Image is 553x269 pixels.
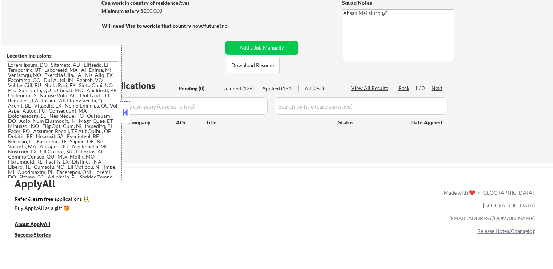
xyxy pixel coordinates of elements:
div: Date Applied [411,119,443,126]
div: Company [128,119,176,126]
div: no [222,22,243,30]
div: Next [432,85,443,92]
input: Search by title (case sensitive) [275,97,447,115]
a: About ApplyAll [15,220,60,229]
div: Applications [104,81,176,90]
div: View All Results [351,85,390,92]
div: Status [338,116,401,129]
div: Made with ❤️ in [GEOGRAPHIC_DATA], [GEOGRAPHIC_DATA] [441,186,535,212]
div: Title [206,119,331,126]
a: Release Notes/Changelog [477,228,535,234]
div: Applied (134) [262,85,298,92]
u: Success Stories [15,231,51,238]
a: [EMAIL_ADDRESS][DOMAIN_NAME] [449,215,535,221]
strong: Minimum salary: [101,8,141,14]
strong: Will need Visa to work in that country now/future?: [102,23,223,29]
div: Buy ApplyAll as a gift 🎁 [15,206,87,211]
u: About ApplyAll [15,221,50,227]
div: Back [398,85,410,92]
input: Search by company (case sensitive) [104,97,268,115]
button: Add a Job Manually [225,41,298,55]
a: Refer & earn free applications 👯‍♀️ [15,196,292,204]
button: Download Resume [226,57,280,73]
div: 1 / 0 [415,85,432,92]
a: Buy ApplyAll as a gift 🎁 [15,204,87,213]
div: Excluded (126) [220,85,257,92]
a: Success Stories [15,231,60,240]
div: ApplyAll [15,178,64,190]
div: Pending (0) [179,85,215,92]
div: ATS [176,119,206,126]
div: All (260) [305,85,341,92]
div: Location Inclusions: [7,52,119,59]
div: $200,000 [101,7,223,15]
